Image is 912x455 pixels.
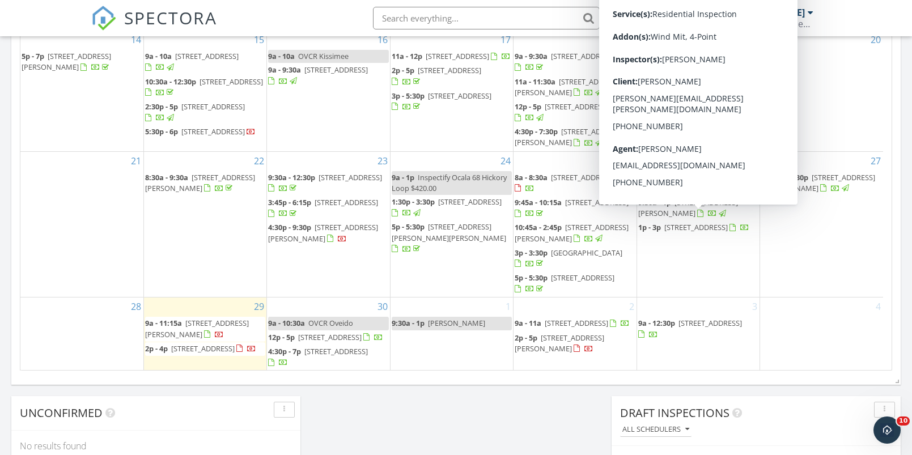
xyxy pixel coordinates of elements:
[637,151,760,297] td: Go to September 26, 2025
[620,422,692,437] button: All schedulers
[515,222,562,232] span: 10:45a - 2:45p
[515,76,622,97] a: 11a - 11:30a [STREET_ADDRESS][PERSON_NAME]
[638,197,671,207] span: 9:30a - 1p
[745,152,760,170] a: Go to September 26, 2025
[319,172,382,182] span: [STREET_ADDRESS]
[637,297,760,371] td: Go to October 3, 2025
[268,346,301,356] span: 4:30p - 7p
[392,65,481,86] a: 2p - 5p [STREET_ADDRESS]
[268,197,378,218] a: 3:45p - 6:15p [STREET_ADDRESS]
[124,6,217,29] span: SPECTORA
[638,51,738,72] a: 9a - 9:30a [STREET_ADDRESS][PERSON_NAME]
[638,50,758,74] a: 9a - 9:30a [STREET_ADDRESS][PERSON_NAME]
[392,222,425,232] span: 5p - 5:30p
[181,101,245,112] span: [STREET_ADDRESS]
[200,76,263,87] span: [STREET_ADDRESS]
[145,172,255,193] a: 8:30a - 9:30a [STREET_ADDRESS][PERSON_NAME]
[145,343,256,354] a: 2p - 4p [STREET_ADDRESS]
[515,196,635,220] a: 9:45a - 10:15a [STREET_ADDRESS]
[392,222,506,243] span: [STREET_ADDRESS][PERSON_NAME][PERSON_NAME]
[20,31,143,151] td: Go to September 14, 2025
[145,76,196,87] span: 10:30a - 12:30p
[145,75,265,100] a: 10:30a - 12:30p [STREET_ADDRESS]
[545,101,608,112] span: [STREET_ADDRESS]
[761,171,882,195] a: 9:30a - 12:30p [STREET_ADDRESS][PERSON_NAME]
[22,51,44,61] span: 5p - 7p
[390,31,513,151] td: Go to September 17, 2025
[392,50,512,63] a: 11a - 12p [STREET_ADDRESS]
[638,172,738,193] a: 8a - 8:30a [STREET_ADDRESS][PERSON_NAME]
[514,297,637,371] td: Go to October 2, 2025
[268,197,311,207] span: 3:45p - 6:15p
[392,64,512,88] a: 2p - 5p [STREET_ADDRESS]
[638,318,675,328] span: 9a - 12:30p
[637,31,760,151] td: Go to September 19, 2025
[638,318,742,339] a: 9a - 12:30p [STREET_ADDRESS]
[392,197,502,218] a: 1:30p - 3:30p [STREET_ADDRESS]
[252,31,266,49] a: Go to September 15, 2025
[145,50,265,74] a: 9a - 10a [STREET_ADDRESS]
[515,50,635,74] a: 9a - 9:30a [STREET_ADDRESS]
[145,76,263,97] a: 10:30a - 12:30p [STREET_ADDRESS]
[897,416,910,426] span: 10
[515,317,635,330] a: 9a - 11a [STREET_ADDRESS]
[268,332,295,342] span: 12p - 5p
[145,125,265,139] a: 5:30p - 6p [STREET_ADDRESS]
[620,405,729,420] span: Draft Inspections
[373,7,600,29] input: Search everything...
[515,248,548,258] span: 3p - 3:30p
[267,297,390,371] td: Go to September 30, 2025
[638,172,671,182] span: 8a - 8:30a
[145,342,265,356] a: 2p - 4p [STREET_ADDRESS]
[438,197,502,207] span: [STREET_ADDRESS]
[761,172,808,182] span: 9:30a - 12:30p
[268,222,311,232] span: 4:30p - 9:30p
[761,172,875,193] span: [STREET_ADDRESS][PERSON_NAME]
[638,51,738,72] span: [STREET_ADDRESS][PERSON_NAME]
[760,297,883,371] td: Go to October 4, 2025
[551,248,622,258] span: [GEOGRAPHIC_DATA]
[22,51,111,72] span: [STREET_ADDRESS][PERSON_NAME]
[268,171,388,195] a: 9:30a - 12:30p [STREET_ADDRESS]
[145,343,168,354] span: 2p - 4p
[515,101,541,112] span: 12p - 5p
[638,197,738,218] a: 9:30a - 1p [STREET_ADDRESS][PERSON_NAME]
[145,126,178,137] span: 5:30p - 6p
[515,101,608,122] a: 12p - 5p [STREET_ADDRESS]
[375,152,390,170] a: Go to September 23, 2025
[515,222,629,243] a: 10:45a - 2:45p [STREET_ADDRESS][PERSON_NAME]
[873,416,901,444] iframe: Intercom live chat
[638,100,758,125] a: 2:30p - 6p [STREET_ADDRESS]
[392,91,491,112] a: 3p - 5:30p [STREET_ADDRESS]
[268,221,388,245] a: 4:30p - 9:30p [STREET_ADDRESS][PERSON_NAME]
[638,196,758,220] a: 9:30a - 1p [STREET_ADDRESS][PERSON_NAME]
[143,31,266,151] td: Go to September 15, 2025
[268,345,388,369] a: 4:30p - 7p [STREET_ADDRESS]
[638,317,758,341] a: 9a - 12:30p [STREET_ADDRESS]
[731,7,805,18] div: [PERSON_NAME]
[514,151,637,297] td: Go to September 25, 2025
[503,297,513,316] a: Go to October 1, 2025
[268,65,301,75] span: 9a - 9:30a
[129,297,143,316] a: Go to September 28, 2025
[873,297,883,316] a: Go to October 4, 2025
[551,273,614,283] span: [STREET_ADDRESS]
[418,65,481,75] span: [STREET_ADDRESS]
[304,65,368,75] span: [STREET_ADDRESS]
[252,297,266,316] a: Go to September 29, 2025
[267,31,390,151] td: Go to September 16, 2025
[392,51,511,61] a: 11a - 12p [STREET_ADDRESS]
[267,151,390,297] td: Go to September 23, 2025
[392,51,422,61] span: 11a - 12p
[638,222,661,232] span: 1p - 3p
[20,297,143,371] td: Go to September 28, 2025
[760,31,883,151] td: Go to September 20, 2025
[515,246,635,271] a: 3p - 3:30p [GEOGRAPHIC_DATA]
[22,51,111,72] a: 5p - 7p [STREET_ADDRESS][PERSON_NAME]
[390,151,513,297] td: Go to September 24, 2025
[145,101,245,122] a: 2:30p - 5p [STREET_ADDRESS]
[638,221,758,235] a: 1p - 3p [STREET_ADDRESS]
[145,318,249,339] span: [STREET_ADDRESS][PERSON_NAME]
[308,318,353,328] span: OVCR Oveido
[268,65,368,86] a: 9a - 9:30a [STREET_ADDRESS]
